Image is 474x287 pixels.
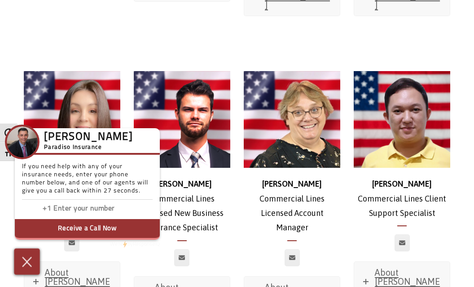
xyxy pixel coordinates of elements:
img: Cross icon [20,254,35,269]
img: Company Icon [7,126,38,157]
strong: [PERSON_NAME] [262,179,322,188]
h5: Paradiso Insurance [44,143,133,152]
a: We'rePowered by iconbyResponseiQ [110,242,160,247]
h3: [PERSON_NAME] [44,134,133,142]
button: Receive a Call Now [15,219,160,240]
img: Image (37) [244,71,340,168]
input: Enter country code [26,202,53,215]
span: We're by [110,242,133,247]
strong: [PERSON_NAME] [152,179,212,188]
img: Powered by icon [123,241,127,248]
img: Zach_500x500 [134,71,230,168]
img: new_headshot_500x500 [24,71,120,168]
p: Commercial Lines Licensed New Business Insurance Specialist [134,177,230,235]
strong: [PERSON_NAME] [372,179,432,188]
input: Enter phone number [53,202,143,215]
p: Commercial Lines Licensed Account Manager [244,177,340,235]
img: Glenn Philapil, Jr. [354,71,450,168]
p: If you need help with any of your insurance needs, enter your phone number below, and one of our ... [22,163,153,200]
p: Commercial Lines Client Support Specialist [354,177,450,220]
